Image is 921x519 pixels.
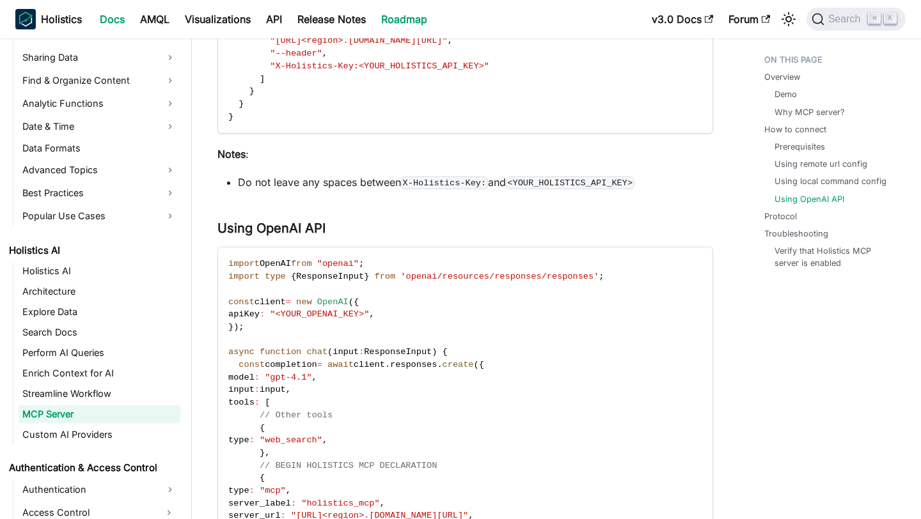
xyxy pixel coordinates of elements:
[260,410,333,420] span: // Other tools
[364,272,369,281] span: }
[228,373,255,382] span: model
[255,297,286,307] span: client
[228,398,255,407] span: tools
[437,360,442,369] span: .
[249,435,255,445] span: :
[764,71,800,83] a: Overview
[317,360,322,369] span: =
[19,160,180,180] a: Advanced Topics
[228,309,260,319] span: apiKey
[448,36,453,45] span: ,
[260,347,301,357] span: function
[228,112,233,121] span: }
[479,360,484,369] span: {
[265,360,317,369] span: completion
[19,364,180,382] a: Enrich Context for AI
[255,398,260,407] span: :
[217,221,713,236] h3: Using OpenAI API
[349,297,354,307] span: (
[239,322,244,332] span: ;
[260,423,265,433] span: {
[233,322,239,332] span: )
[260,309,265,319] span: :
[19,344,180,362] a: Perform AI Queries
[249,86,255,96] span: }
[400,272,599,281] span: 'openai/resources/responses/responses'
[260,385,286,394] span: input
[775,158,867,170] a: Using remote url config
[317,297,349,307] span: OpenAI
[19,183,180,203] a: Best Practices
[374,9,435,29] a: Roadmap
[5,242,180,259] a: Holistics AI
[290,9,374,29] a: Release Notes
[19,303,180,321] a: Explore Data
[19,405,180,423] a: MCP Server
[354,360,385,369] span: client
[19,479,180,500] a: Authentication
[291,272,296,281] span: {
[92,9,132,29] a: Docs
[764,228,828,240] a: Troubleshooting
[19,262,180,280] a: Holistics AI
[385,360,390,369] span: .
[19,426,180,444] a: Custom AI Providers
[364,347,432,357] span: ResponseInput
[19,206,180,226] a: Popular Use Cases
[255,385,260,394] span: :
[296,297,311,307] span: new
[359,259,364,268] span: ;
[228,385,255,394] span: input
[15,9,36,29] img: Holistics
[228,272,260,281] span: import
[260,259,291,268] span: OpenAI
[359,347,364,357] span: :
[228,322,233,332] span: }
[177,9,258,29] a: Visualizations
[775,88,797,100] a: Demo
[333,347,359,357] span: input
[868,13,881,24] kbd: ⌘
[764,210,797,222] a: Protocol
[228,486,249,495] span: type
[15,9,82,29] a: HolisticsHolistics
[775,106,845,118] a: Why MCP server?
[301,499,379,508] span: "holistics_mcp"
[327,360,354,369] span: await
[312,373,317,382] span: ,
[255,373,260,382] span: :
[286,486,291,495] span: ,
[217,148,246,160] strong: Notes
[807,8,906,31] button: Search (Command+K)
[265,448,270,458] span: ,
[270,36,447,45] span: "[URL]<region>.[DOMAIN_NAME][URL]"
[721,9,778,29] a: Forum
[228,347,255,357] span: async
[296,272,364,281] span: ResponseInput
[19,70,180,91] a: Find & Organize Content
[443,347,448,357] span: {
[260,74,265,84] span: ]
[239,360,265,369] span: const
[354,297,359,307] span: {
[41,12,82,27] b: Holistics
[260,448,265,458] span: }
[775,245,895,269] a: Verify that Holistics MCP server is enabled
[19,323,180,341] a: Search Docs
[228,259,260,268] span: import
[217,146,713,162] p: :
[824,13,869,25] span: Search
[260,473,265,483] span: {
[764,123,826,136] a: How to connect
[291,499,296,508] span: :
[306,347,327,357] span: chat
[19,385,180,403] a: Streamline Workflow
[286,297,291,307] span: =
[375,272,396,281] span: from
[19,283,180,300] a: Architecture
[317,259,359,268] span: "openai"
[322,49,327,58] span: ,
[258,9,290,29] a: API
[228,297,255,307] span: const
[884,13,897,24] kbd: K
